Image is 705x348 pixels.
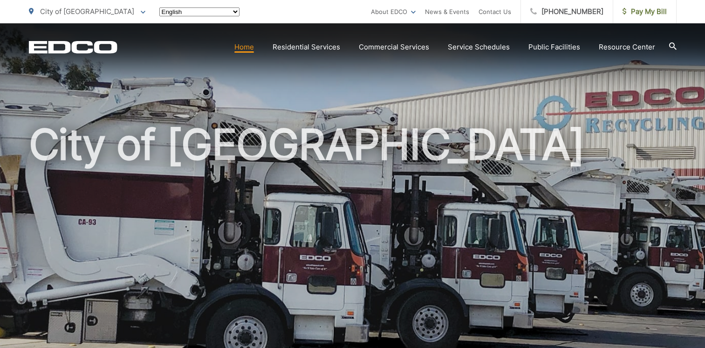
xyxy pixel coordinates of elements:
span: Pay My Bill [623,6,667,17]
a: Service Schedules [448,42,510,53]
a: Home [234,42,254,53]
a: News & Events [425,6,469,17]
a: EDCD logo. Return to the homepage. [29,41,117,54]
a: Resource Center [599,42,655,53]
a: Contact Us [479,6,511,17]
span: City of [GEOGRAPHIC_DATA] [40,7,134,16]
a: Residential Services [273,42,340,53]
a: About EDCO [371,6,416,17]
select: Select a language [159,7,240,16]
a: Commercial Services [359,42,429,53]
a: Public Facilities [528,42,580,53]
